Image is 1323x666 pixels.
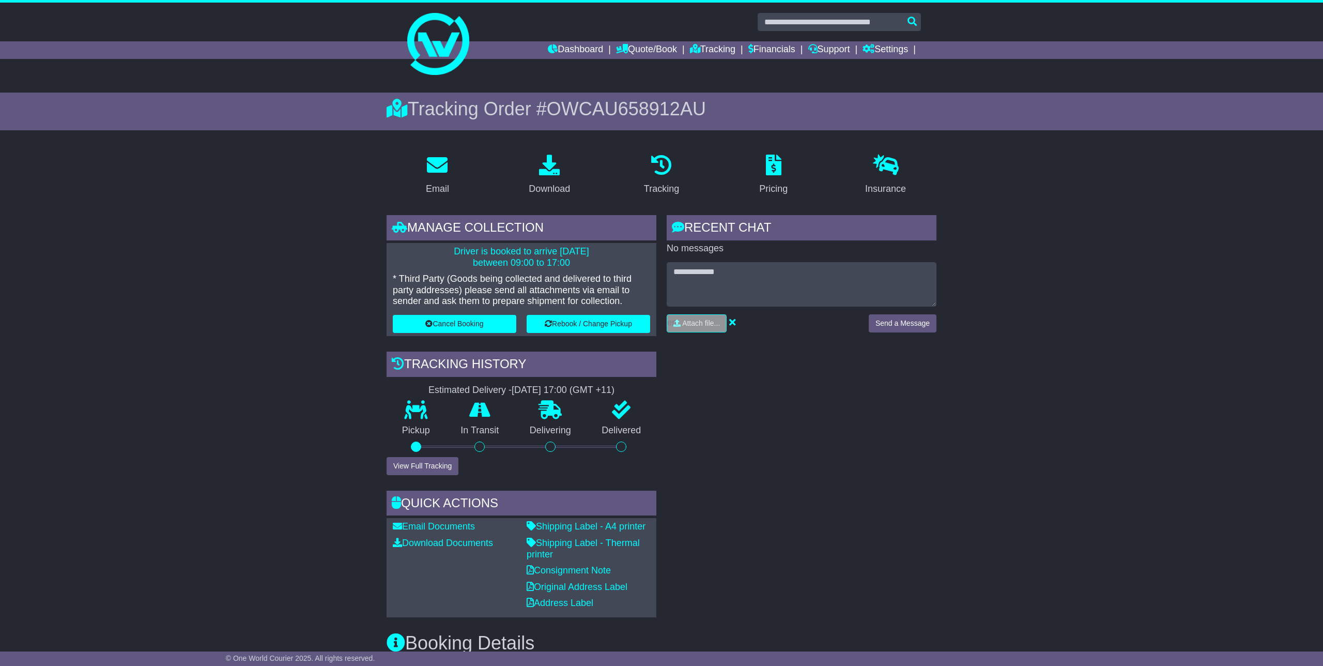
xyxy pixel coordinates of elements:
a: Email Documents [393,521,475,532]
a: Download [522,151,577,200]
div: Insurance [865,182,906,196]
div: Tracking [644,182,679,196]
div: Estimated Delivery - [387,385,656,396]
a: Support [808,41,850,59]
span: © One World Courier 2025. All rights reserved. [226,654,375,662]
h3: Booking Details [387,633,936,654]
a: Shipping Label - A4 printer [527,521,645,532]
div: RECENT CHAT [667,215,936,243]
button: Cancel Booking [393,315,516,333]
a: Address Label [527,598,593,608]
p: Delivering [514,425,587,436]
a: Original Address Label [527,582,627,592]
a: Pricing [752,151,794,200]
span: OWCAU658912AU [547,98,706,119]
p: Driver is booked to arrive [DATE] between 09:00 to 17:00 [393,246,650,268]
a: Shipping Label - Thermal printer [527,538,640,559]
button: Rebook / Change Pickup [527,315,650,333]
a: Tracking [637,151,686,200]
div: Tracking history [387,352,656,380]
p: * Third Party (Goods being collected and delivered to third party addresses) please send all atta... [393,274,650,307]
button: Send a Message [869,314,936,332]
a: Settings [863,41,908,59]
div: [DATE] 17:00 (GMT +11) [512,385,614,396]
div: Tracking Order # [387,98,936,120]
p: No messages [667,243,936,254]
a: Financials [748,41,795,59]
div: Manage collection [387,215,656,243]
a: Insurance [858,151,913,200]
a: Consignment Note [527,565,611,576]
p: Delivered [587,425,657,436]
div: Quick Actions [387,491,656,519]
a: Dashboard [548,41,603,59]
div: Download [529,182,570,196]
a: Tracking [690,41,735,59]
p: In Transit [445,425,515,436]
div: Pricing [759,182,788,196]
a: Email [419,151,456,200]
button: View Full Tracking [387,457,458,475]
a: Quote/Book [616,41,677,59]
a: Download Documents [393,538,493,548]
div: Email [426,182,449,196]
p: Pickup [387,425,445,436]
